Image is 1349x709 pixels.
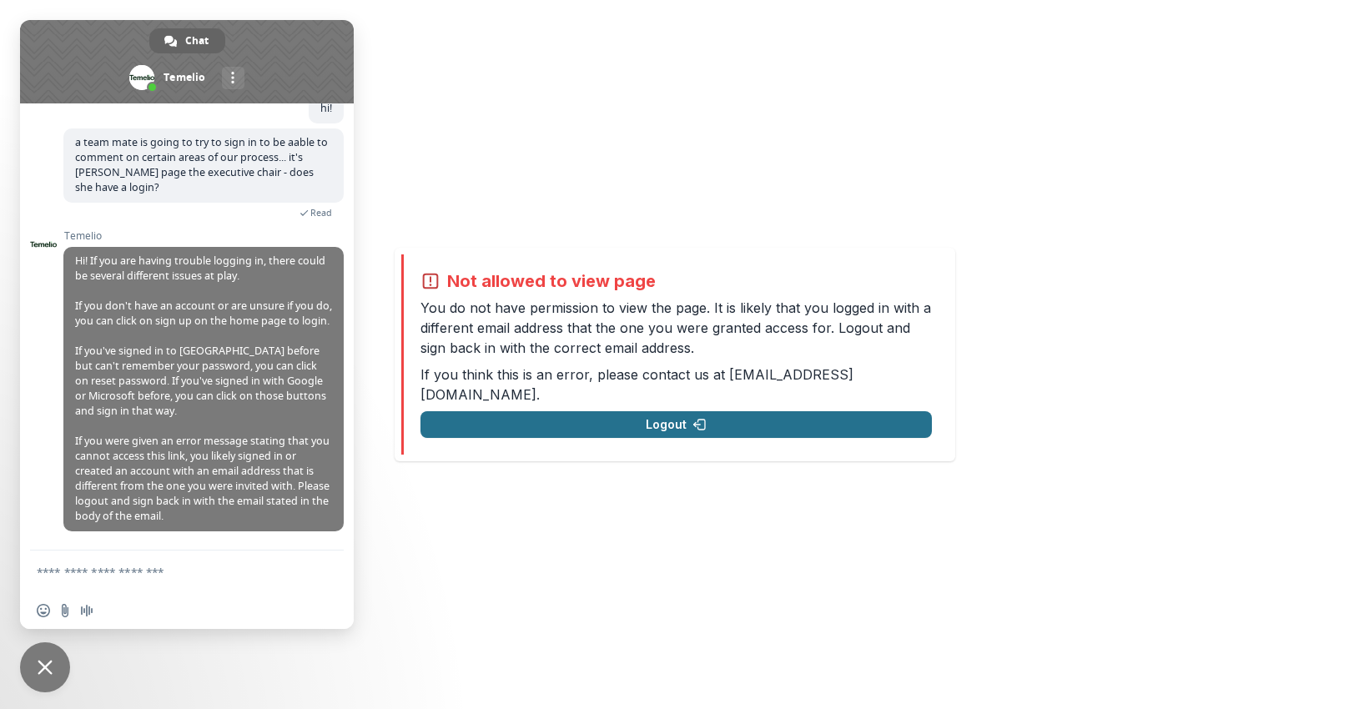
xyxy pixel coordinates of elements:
[420,366,853,403] a: [EMAIL_ADDRESS][DOMAIN_NAME]
[447,271,656,291] h2: Not allowed to view page
[58,604,72,617] span: Send a file
[63,230,344,242] span: Temelio
[420,298,932,358] p: You do not have permission to view the page. It is likely that you logged in with a different ema...
[149,28,225,53] div: Chat
[75,135,328,194] span: a team mate is going to try to sign in to be aable to comment on certain areas of our process... ...
[37,604,50,617] span: Insert an emoji
[222,67,244,89] div: More channels
[37,565,300,580] textarea: Compose your message...
[420,411,932,438] button: Logout
[80,604,93,617] span: Audio message
[20,642,70,692] div: Close chat
[75,254,332,523] span: Hi! If you are having trouble logging in, there could be several different issues at play. If you...
[420,365,932,405] p: If you think this is an error, please contact us at .
[320,101,332,115] span: hi!
[185,28,209,53] span: Chat
[310,207,332,219] span: Read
